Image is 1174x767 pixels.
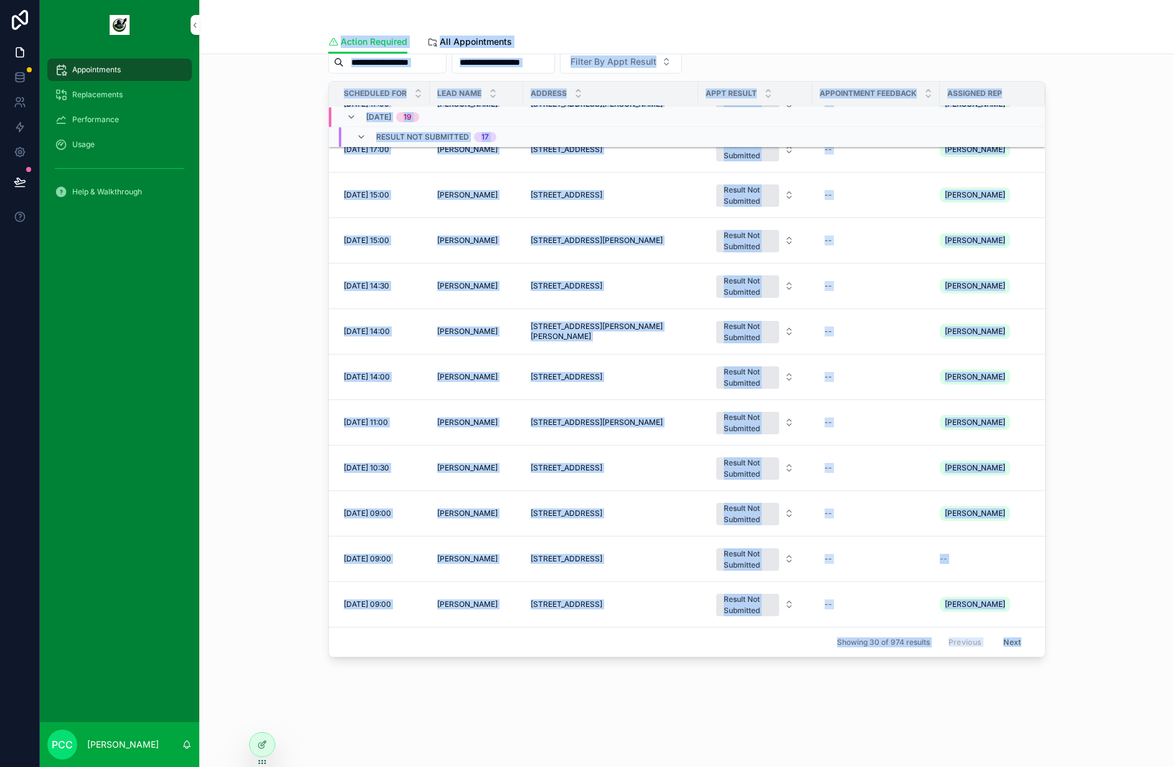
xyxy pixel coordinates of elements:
[706,132,805,167] a: Select Button
[531,463,602,473] span: [STREET_ADDRESS]
[427,31,512,55] a: All Appointments
[344,372,390,382] span: [DATE] 14:00
[344,599,422,609] a: [DATE] 09:00
[344,88,407,98] span: Scheduled For
[344,417,388,427] span: [DATE] 11:00
[47,133,192,156] a: Usage
[706,88,757,98] span: Appt Result
[706,406,804,439] button: Select Button
[940,367,1030,387] a: [PERSON_NAME]
[344,281,422,291] a: [DATE] 14:30
[940,503,1030,523] a: [PERSON_NAME]
[820,276,932,296] a: --
[344,281,389,291] span: [DATE] 14:30
[940,554,1030,564] a: --
[437,372,516,382] a: [PERSON_NAME]
[940,412,1030,432] a: [PERSON_NAME]
[437,372,498,382] span: [PERSON_NAME]
[706,178,804,212] button: Select Button
[724,275,772,298] div: Result Not Submitted
[706,315,804,348] button: Select Button
[945,236,1005,245] span: [PERSON_NAME]
[560,50,682,74] button: Select Button
[344,326,422,336] a: [DATE] 14:00
[825,190,832,200] div: --
[724,548,772,571] div: Result Not Submitted
[531,236,663,245] span: [STREET_ADDRESS][PERSON_NAME]
[376,132,469,142] span: Result Not Submitted
[706,224,804,257] button: Select Button
[366,112,391,122] span: [DATE]
[820,322,932,341] a: --
[724,139,772,161] div: Result Not Submitted
[820,231,932,250] a: --
[706,269,805,303] a: Select Button
[437,145,516,155] a: [PERSON_NAME]
[820,88,917,98] span: Appointment Feedback
[328,31,407,54] a: Action Required
[706,496,805,531] a: Select Button
[945,281,1005,291] span: [PERSON_NAME]
[940,458,1030,478] a: [PERSON_NAME]
[531,88,567,98] span: Address
[940,140,1030,160] a: [PERSON_NAME]
[437,508,516,518] a: [PERSON_NAME]
[706,451,804,485] button: Select Button
[706,223,805,258] a: Select Button
[344,554,422,564] a: [DATE] 09:00
[945,145,1005,155] span: [PERSON_NAME]
[825,145,832,155] div: --
[344,372,422,382] a: [DATE] 14:00
[531,281,602,291] span: [STREET_ADDRESS]
[437,463,498,473] span: [PERSON_NAME]
[995,632,1030,652] button: Next
[437,599,498,609] span: [PERSON_NAME]
[706,178,805,212] a: Select Button
[344,508,422,518] a: [DATE] 09:00
[820,412,932,432] a: --
[706,360,804,394] button: Select Button
[724,594,772,616] div: Result Not Submitted
[531,372,602,382] span: [STREET_ADDRESS]
[531,372,691,382] a: [STREET_ADDRESS]
[945,599,1005,609] span: [PERSON_NAME]
[40,50,199,219] div: scrollable content
[825,236,832,245] div: --
[404,112,412,122] div: 19
[947,88,1002,98] span: Assigned Rep
[531,463,691,473] a: [STREET_ADDRESS]
[437,417,516,427] a: [PERSON_NAME]
[344,463,422,473] a: [DATE] 10:30
[437,236,498,245] span: [PERSON_NAME]
[344,190,389,200] span: [DATE] 15:00
[724,184,772,207] div: Result Not Submitted
[344,554,391,564] span: [DATE] 09:00
[531,508,691,518] a: [STREET_ADDRESS]
[825,599,832,609] div: --
[531,145,602,155] span: [STREET_ADDRESS]
[820,367,932,387] a: --
[825,372,832,382] div: --
[820,458,932,478] a: --
[531,599,602,609] span: [STREET_ADDRESS]
[820,594,932,614] a: --
[437,417,498,427] span: [PERSON_NAME]
[825,326,832,336] div: --
[437,145,498,155] span: [PERSON_NAME]
[825,508,832,518] div: --
[341,36,407,48] span: Action Required
[344,236,389,245] span: [DATE] 15:00
[481,132,489,142] div: 17
[531,236,691,245] a: [STREET_ADDRESS][PERSON_NAME]
[706,542,804,576] button: Select Button
[531,554,691,564] a: [STREET_ADDRESS]
[531,322,691,341] a: [STREET_ADDRESS][PERSON_NAME][PERSON_NAME]
[724,321,772,343] div: Result Not Submitted
[706,133,804,166] button: Select Button
[945,190,1005,200] span: [PERSON_NAME]
[706,497,804,530] button: Select Button
[825,554,832,564] div: --
[940,322,1030,341] a: [PERSON_NAME]
[47,181,192,203] a: Help & Walkthrough
[820,549,932,569] a: --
